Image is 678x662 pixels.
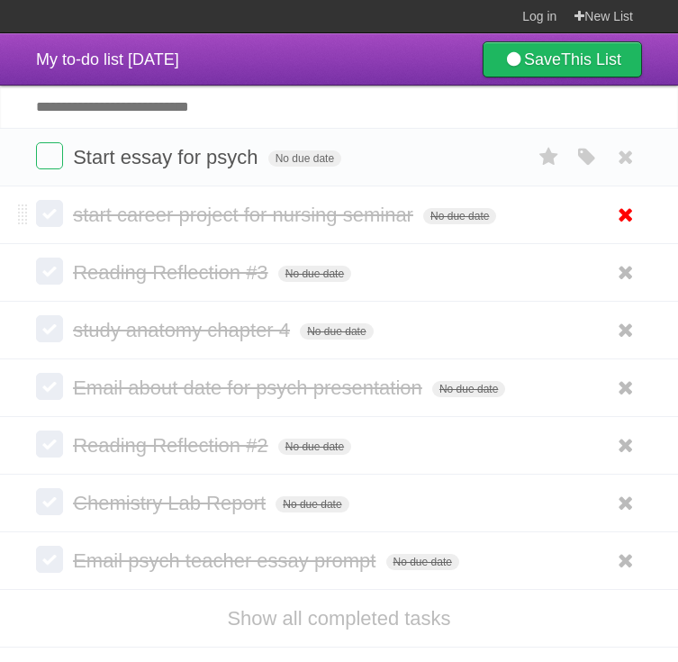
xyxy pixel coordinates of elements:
span: No due date [432,381,505,397]
span: Reading Reflection #3 [73,261,272,284]
label: Done [36,488,63,515]
span: Reading Reflection #2 [73,434,272,457]
span: study anatomy chapter 4 [73,319,294,341]
span: No due date [278,439,351,455]
label: Done [36,200,63,227]
span: My to-do list [DATE] [36,50,179,68]
span: No due date [300,323,373,340]
label: Done [36,431,63,458]
label: Done [36,373,63,400]
b: This List [561,50,621,68]
a: SaveThis List [483,41,642,77]
span: Email about date for psych presentation [73,376,427,399]
span: No due date [386,554,459,570]
a: Show all completed tasks [227,607,450,630]
span: No due date [268,150,341,167]
label: Star task [532,142,566,172]
label: Done [36,142,63,169]
span: No due date [423,208,496,224]
span: No due date [278,266,351,282]
span: Start essay for psych [73,146,262,168]
label: Done [36,546,63,573]
span: start career project for nursing seminar [73,204,418,226]
label: Done [36,315,63,342]
span: Email psych teacher essay prompt [73,549,380,572]
label: Done [36,258,63,285]
span: No due date [276,496,348,512]
span: Chemistry Lab Report [73,492,270,514]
